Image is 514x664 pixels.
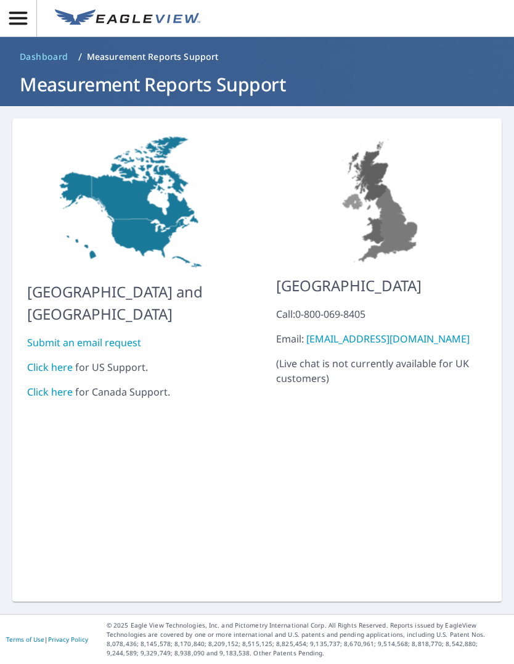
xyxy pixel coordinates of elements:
p: [GEOGRAPHIC_DATA] and [GEOGRAPHIC_DATA] [27,281,248,325]
li: / [78,49,82,64]
div: for US Support. [27,360,248,375]
a: Submit an email request [27,336,141,349]
span: Dashboard [20,51,68,63]
a: Click here [27,385,73,399]
p: | [6,636,88,643]
a: Dashboard [15,47,73,67]
div: Email: [276,331,487,346]
img: US-MAP [27,133,248,271]
nav: breadcrumb [15,47,499,67]
a: [EMAIL_ADDRESS][DOMAIN_NAME] [306,332,470,346]
p: ( Live chat is not currently available for UK customers ) [276,307,487,386]
img: US-MAP [276,133,487,265]
div: Call: 0-800-069-8405 [276,307,487,322]
a: EV Logo [47,2,208,35]
p: [GEOGRAPHIC_DATA] [276,275,487,297]
a: Privacy Policy [48,635,88,644]
p: © 2025 Eagle View Technologies, Inc. and Pictometry International Corp. All Rights Reserved. Repo... [107,621,508,658]
a: Terms of Use [6,635,44,644]
div: for Canada Support. [27,384,248,399]
img: EV Logo [55,9,200,28]
h1: Measurement Reports Support [15,72,499,97]
a: Click here [27,360,73,374]
p: Measurement Reports Support [87,51,219,63]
